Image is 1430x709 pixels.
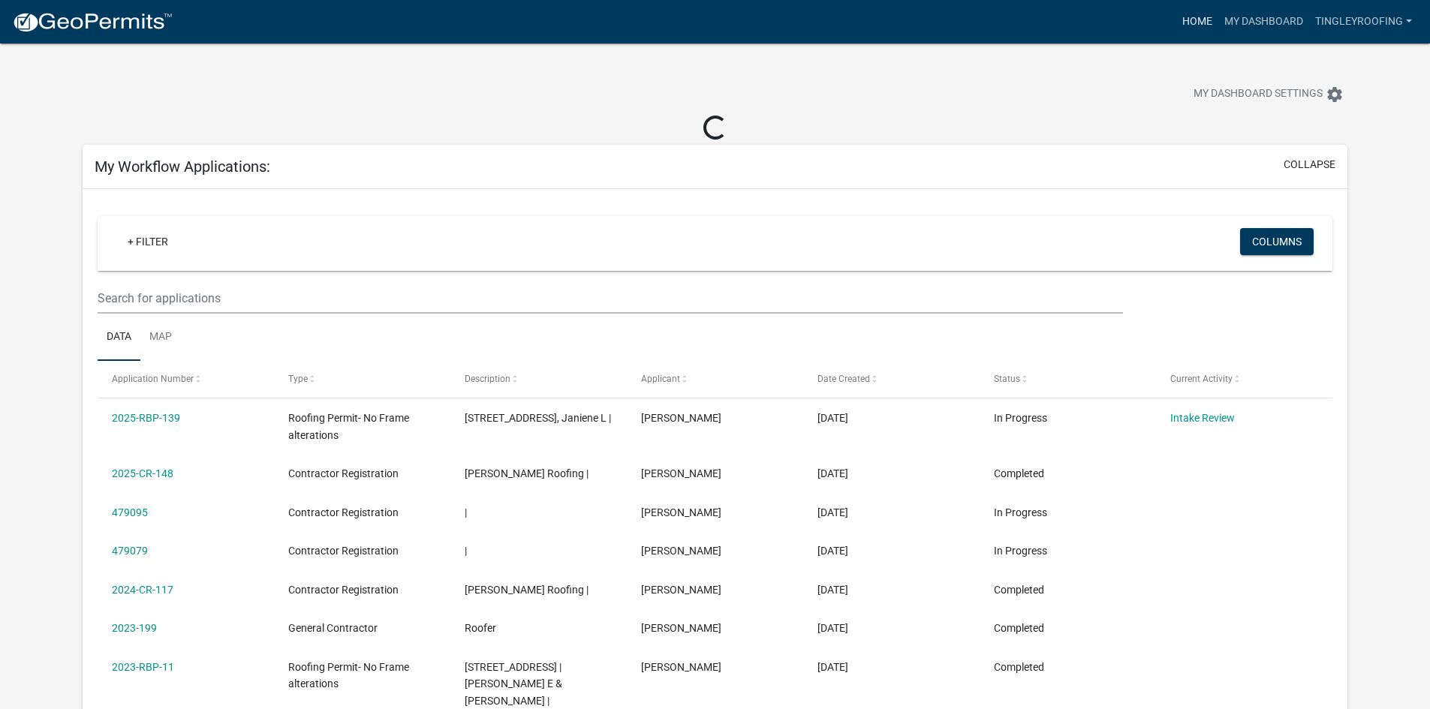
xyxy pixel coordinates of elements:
span: Current Activity [1170,374,1233,384]
span: 09/16/2025 [817,545,848,557]
datatable-header-cell: Current Activity [1155,361,1332,397]
h5: My Workflow Applications: [95,158,270,176]
span: Application Number [112,374,194,384]
span: Contractor Registration [288,584,399,596]
a: 2023-RBP-11 [112,661,174,673]
a: tingleyroofing [1309,8,1418,36]
a: Map [140,314,181,362]
button: Columns [1240,228,1314,255]
button: My Dashboard Settingssettings [1182,80,1356,109]
span: Jeff Tingley [641,661,721,673]
span: Date Created [817,374,870,384]
span: Completed [994,584,1044,596]
a: My Dashboard [1218,8,1309,36]
span: Completed [994,622,1044,634]
span: Description [465,374,510,384]
a: 2025-RBP-139 [112,412,180,424]
a: Home [1176,8,1218,36]
span: 01/02/2024 [817,584,848,596]
span: Roofer [465,622,496,634]
datatable-header-cell: Date Created [803,361,980,397]
span: 1611 NORTH ST | Bean, Ray E & Christina L | [465,661,562,707]
span: 09/16/2025 [817,467,848,479]
span: Status [994,374,1020,384]
a: Data [98,314,140,362]
datatable-header-cell: Status [979,361,1155,397]
span: Jeff Tingley [641,467,721,479]
span: Completed [994,661,1044,673]
a: 479079 [112,545,148,557]
span: Type [288,374,308,384]
i: settings [1326,86,1344,104]
datatable-header-cell: Application Number [98,361,274,397]
span: Contractor Registration [288,506,399,518]
span: Jeff Tingley [641,506,721,518]
span: | [465,506,467,518]
span: In Progress [994,412,1047,424]
span: My Dashboard Settings [1194,86,1323,104]
span: Roofing Permit- No Frame alterations [288,412,409,441]
span: In Progress [994,545,1047,557]
span: Completed [994,467,1044,479]
span: 03/27/2023 [817,661,848,673]
a: 479095 [112,506,148,518]
span: Tingley Roofing | [465,467,589,479]
a: 2023-199 [112,622,157,634]
span: General Contractor [288,622,378,634]
span: 03/27/2023 [817,622,848,634]
span: 727 PARKWAY DR | Downs, Janiene L | [465,412,611,424]
span: | [465,545,467,557]
span: Tingley Roofing | [465,584,589,596]
span: Contractor Registration [288,545,399,557]
span: 09/16/2025 [817,506,848,518]
span: Jeff Tingley [641,622,721,634]
span: Roofing Permit- No Frame alterations [288,661,409,690]
button: collapse [1284,157,1335,173]
a: + Filter [116,228,180,255]
datatable-header-cell: Description [450,361,627,397]
datatable-header-cell: Applicant [627,361,803,397]
span: Contractor Registration [288,467,399,479]
span: 09/22/2025 [817,412,848,424]
a: 2025-CR-148 [112,467,173,479]
a: 2024-CR-117 [112,584,173,596]
datatable-header-cell: Type [274,361,450,397]
span: Jeff Tingley [641,545,721,557]
a: Intake Review [1170,412,1235,424]
span: In Progress [994,506,1047,518]
span: Jeff Tingley [641,412,721,424]
span: Applicant [641,374,680,384]
input: Search for applications [98,283,1122,314]
span: Jeff Tingley [641,584,721,596]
